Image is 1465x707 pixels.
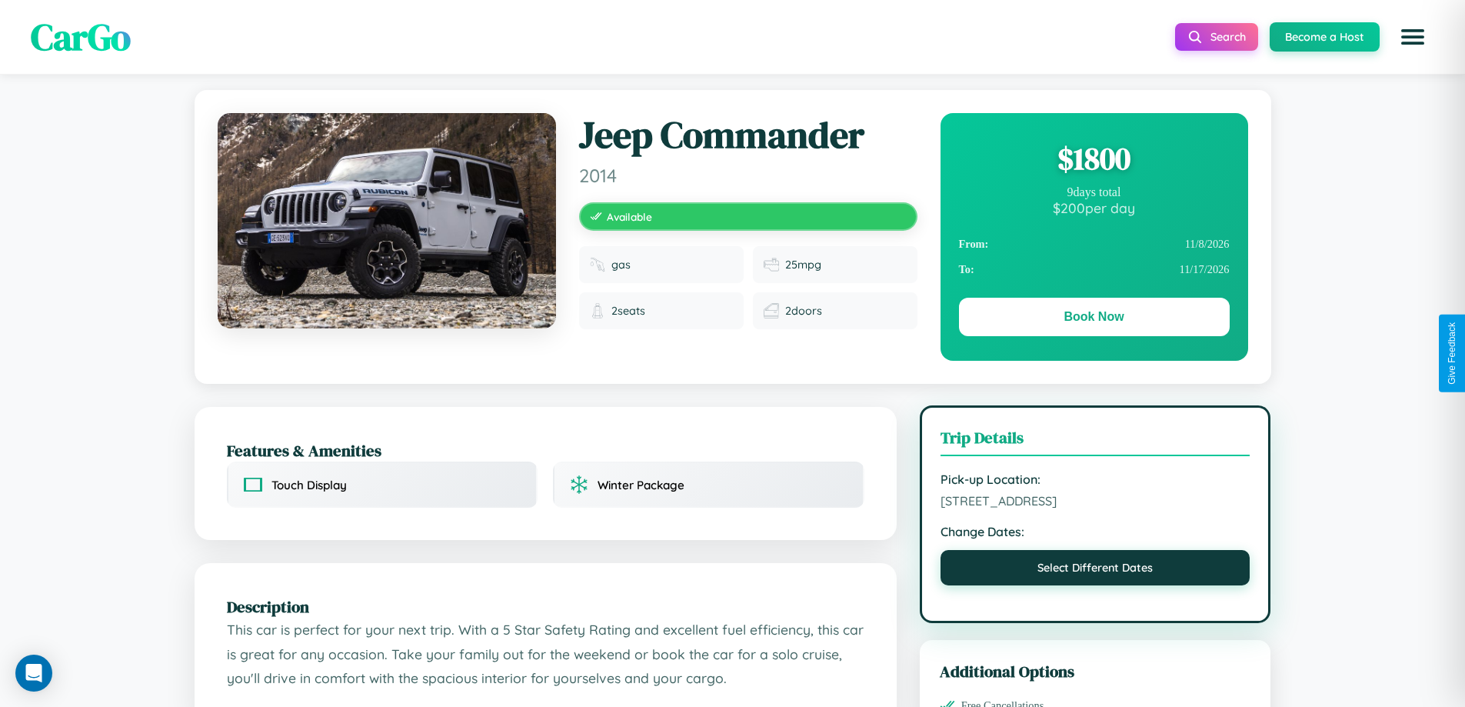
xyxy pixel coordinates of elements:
button: Book Now [959,298,1230,336]
img: Fuel type [590,257,605,272]
span: Winter Package [598,478,684,492]
div: Open Intercom Messenger [15,655,52,692]
h3: Additional Options [940,660,1251,682]
span: gas [611,258,631,272]
button: Open menu [1391,15,1434,58]
span: 2 doors [785,304,822,318]
button: Select Different Dates [941,550,1250,585]
strong: To: [959,263,974,276]
h3: Trip Details [941,426,1250,456]
div: 9 days total [959,185,1230,199]
span: CarGo [31,12,131,62]
span: Search [1210,30,1246,44]
span: 25 mpg [785,258,821,272]
span: Touch Display [271,478,347,492]
div: Give Feedback [1447,322,1457,385]
div: 11 / 17 / 2026 [959,257,1230,282]
strong: Change Dates: [941,524,1250,539]
button: Search [1175,23,1258,51]
p: This car is perfect for your next trip. With a 5 Star Safety Rating and excellent fuel efficiency... [227,618,864,691]
button: Become a Host [1270,22,1380,52]
h2: Description [227,595,864,618]
img: Doors [764,303,779,318]
span: 2 seats [611,304,645,318]
img: Jeep Commander 2014 [218,113,556,328]
h1: Jeep Commander [579,113,917,158]
div: $ 200 per day [959,199,1230,216]
div: $ 1800 [959,138,1230,179]
h2: Features & Amenities [227,439,864,462]
img: Fuel efficiency [764,257,779,272]
div: 11 / 8 / 2026 [959,232,1230,257]
span: [STREET_ADDRESS] [941,493,1250,509]
span: Available [607,210,652,223]
span: 2014 [579,164,917,187]
img: Seats [590,303,605,318]
strong: Pick-up Location: [941,472,1250,487]
strong: From: [959,238,989,251]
